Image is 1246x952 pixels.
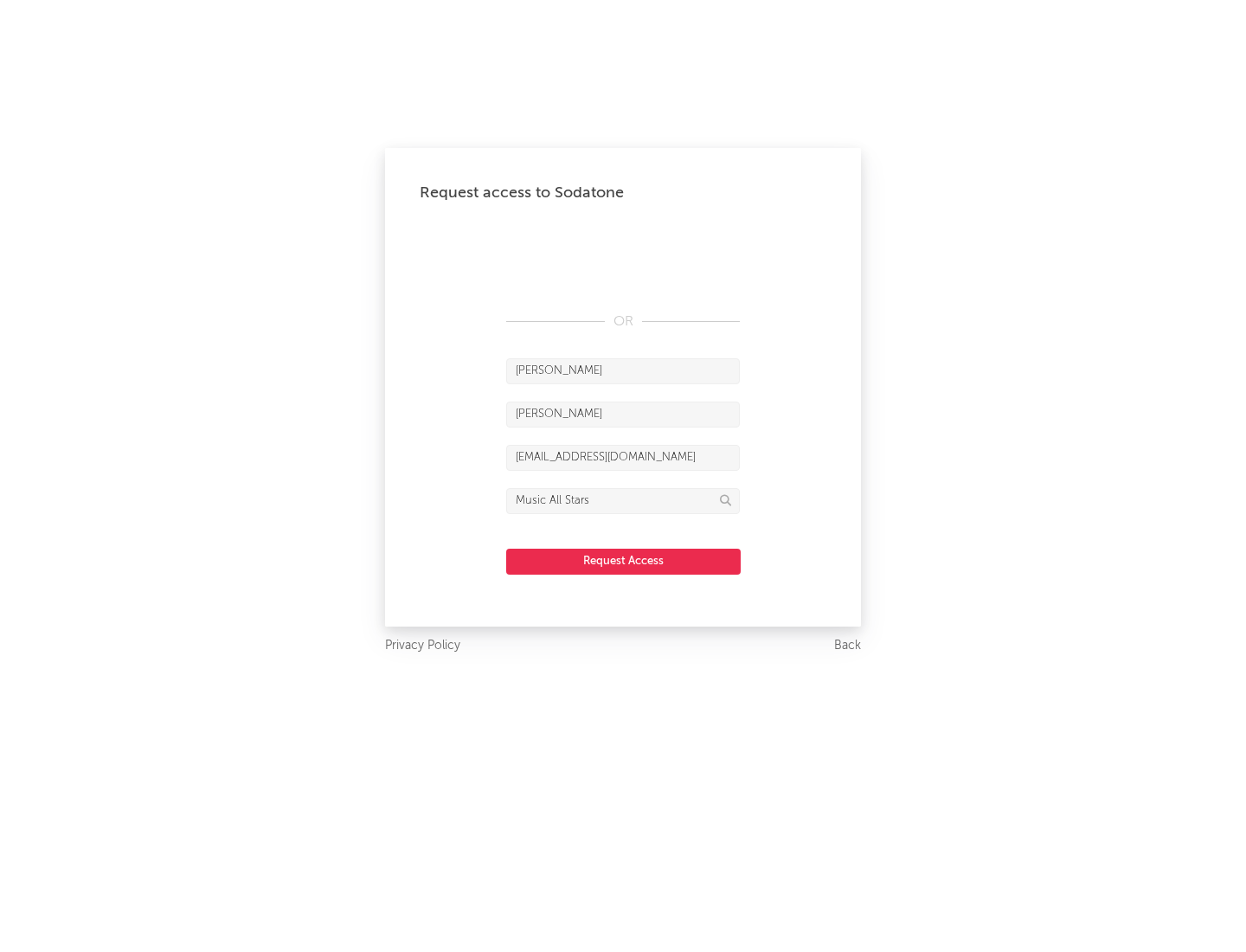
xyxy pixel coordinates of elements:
input: First Name [506,358,740,384]
button: Request Access [506,549,741,575]
a: Privacy Policy [385,635,460,657]
a: Back [834,635,861,657]
input: Last Name [506,402,740,428]
input: Email [506,445,740,471]
input: Division [506,488,740,514]
div: Request access to Sodatone [420,183,826,203]
div: OR [506,312,740,332]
